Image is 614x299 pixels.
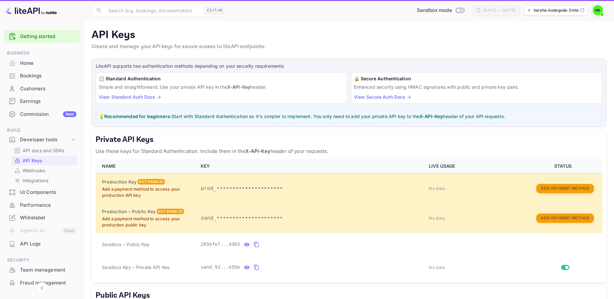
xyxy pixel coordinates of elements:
[4,30,80,43] div: Getting started
[96,135,602,145] h5: Private API Keys
[14,177,75,184] a: Integrations
[23,177,48,184] p: Integrations
[12,156,77,165] div: API Keys
[20,85,76,93] div: Customers
[104,114,172,119] strong: Recommended for beginners:
[4,127,80,134] span: Build
[102,186,193,199] p: Add a payment method to access your production API key
[20,240,76,248] div: API Logs
[417,7,452,14] span: Sandbox mode
[99,84,344,90] p: Simple and straightforward. Use your private API key in the header.
[99,94,161,100] a: View Standard Auth Docs →
[102,216,193,228] p: Add a payment method to access your production public key
[4,199,80,212] div: Performance
[20,98,76,105] div: Earnings
[20,72,76,80] div: Bookings
[4,108,80,121] div: CommissionNew
[36,282,48,294] button: Collapse navigation
[12,176,77,185] div: Integrations
[201,241,240,248] span: 285bfe7...d3b5
[483,7,516,13] div: [DATE] — [DATE]
[20,214,76,222] div: Whitelabel
[23,147,65,154] p: API docs and SDKs
[4,264,80,276] a: Team management
[4,212,80,224] a: Whitelabel
[425,159,526,174] th: LIVE USAGE
[14,157,75,164] a: API Keys
[197,159,425,174] th: KEY
[4,57,80,70] div: Home
[20,33,76,40] a: Getting started
[20,279,76,287] div: Fraud management
[5,5,57,15] img: LiteAPI logo
[536,184,594,193] button: Add Payment Method
[227,84,250,90] strong: X-API-Key
[201,214,421,222] p: sand_•••••••••••••••••••••
[63,111,76,117] div: New
[14,167,75,174] a: Webhooks
[536,185,594,191] a: Add Payment Method
[20,202,76,209] div: Performance
[12,146,77,155] div: API docs and SDKs
[4,238,80,250] a: API Logs
[245,148,270,154] strong: X-API-Key
[354,84,599,90] p: Enhanced security using HMAC signatures with public and private key pairs.
[20,111,76,118] div: Commission
[4,277,80,289] a: Fraud management
[92,29,606,42] p: API Keys
[205,6,225,15] div: Ctrl+K
[102,178,136,185] h6: Production Key
[12,166,77,175] div: Webhooks
[4,108,80,120] a: CommissionNew
[526,159,602,174] th: STATUS
[20,189,76,196] div: UI Components
[14,147,75,154] a: API docs and SDKs
[201,184,421,192] p: prod_•••••••••••••••••••••
[4,199,80,211] a: Performance
[102,264,170,270] span: Sandbox Key – Private API Key
[4,83,80,95] a: Customers
[429,215,445,221] span: No data
[20,266,76,274] div: Team management
[4,57,80,69] a: Home
[4,257,80,264] span: Security
[534,7,579,13] p: harsha-kodagoda-3mbe3....
[354,94,411,100] a: View Secure Auth Docs →
[23,167,45,174] p: Webhooks
[419,114,443,119] strong: X-API-Key
[96,147,602,155] p: Use these keys for Standard Authentication. Include them in the header of your requests.
[4,186,80,198] a: UI Components
[102,208,156,215] h6: Production – Public Key
[593,5,603,15] img: Harsha Kodagoda
[536,214,594,223] button: Add Payment Method
[414,7,467,14] div: Switch to Production mode
[4,95,80,107] a: Earnings
[102,241,149,248] span: Sandbox – Public Key
[429,186,445,191] span: No data
[20,60,76,67] div: Home
[4,70,80,82] a: Bookings
[92,43,606,51] p: Create and manage your API keys for secure access to liteAPI endpoints.
[99,113,599,120] p: 💡 Start with Standard Authentication as it's simpler to implement. You only need to add your priv...
[96,159,602,279] table: private api keys table
[4,134,80,145] div: Developer tools
[96,159,197,174] th: NAME
[536,215,594,220] a: Add Payment Method
[105,4,202,17] input: Search (e.g. bookings, documentation)
[354,75,599,82] h6: 🔒 Secure Authentication
[99,75,344,82] h6: 📋 Standard Authentication
[138,179,165,184] div: Not enabled
[4,50,80,57] span: Business
[4,186,80,199] div: UI Components
[157,209,184,214] div: Not enabled
[4,95,80,108] div: Earnings
[20,136,70,144] div: Developer tools
[96,63,602,70] p: LiteAPI supports two authentication methods depending on your security requirements:
[23,157,42,164] p: API Keys
[201,264,240,271] span: sand_93...e5bb
[429,265,445,270] span: No data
